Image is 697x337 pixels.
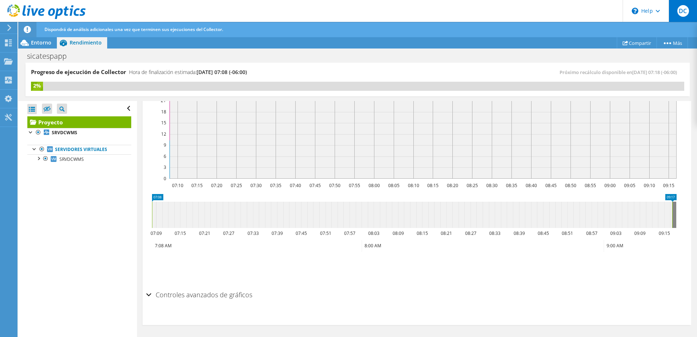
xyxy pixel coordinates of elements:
text: 07:30 [250,182,261,189]
text: 08:40 [525,182,537,189]
text: 07:25 [230,182,242,189]
span: [DATE] 07:18 (-06:00) [632,69,677,75]
text: 6 [164,153,166,159]
text: 07:09 [150,230,161,236]
text: 08:25 [466,182,478,189]
text: 09:15 [663,182,674,189]
text: 09:05 [624,182,635,189]
text: 08:55 [584,182,596,189]
text: 12 [161,131,166,137]
text: 0 [164,175,166,182]
text: 07:35 [270,182,281,189]
text: 08:09 [392,230,404,236]
text: 9 [164,142,166,148]
h2: Controles avanzados de gráficos [146,287,252,302]
text: 08:00 [368,182,379,189]
text: 08:05 [388,182,399,189]
a: Servidores virtuales [27,145,131,154]
text: 08:30 [486,182,497,189]
text: 07:57 [344,230,355,236]
text: 09:03 [610,230,621,236]
text: 07:21 [199,230,210,236]
text: 07:10 [172,182,183,189]
text: 08:45 [537,230,549,236]
text: 09:00 [604,182,615,189]
text: 08:10 [408,182,419,189]
text: 15 [161,120,166,126]
text: 08:15 [427,182,438,189]
text: 08:33 [489,230,500,236]
text: 07:33 [247,230,258,236]
span: SRVDCWMS [59,156,84,162]
a: Más [657,37,688,49]
text: 18 [161,109,166,115]
text: 08:27 [465,230,476,236]
a: SRVDCWMS [27,128,131,137]
text: 07:55 [348,182,360,189]
text: 08:35 [506,182,517,189]
text: 08:21 [440,230,452,236]
text: 08:45 [545,182,556,189]
text: 09:09 [634,230,645,236]
span: DC [677,5,689,17]
a: Compartir [617,37,657,49]
text: 08:03 [368,230,379,236]
b: SRVDCWMS [52,129,77,136]
svg: \n [632,8,638,14]
a: Proyecto [27,116,131,128]
a: SRVDCWMS [27,154,131,164]
text: 08:39 [513,230,525,236]
h4: Hora de finalización estimada: [129,68,247,76]
span: Entorno [31,39,51,46]
text: 07:39 [271,230,283,236]
text: 07:20 [211,182,222,189]
text: 09:15 [658,230,670,236]
text: 07:51 [320,230,331,236]
text: 07:27 [223,230,234,236]
text: 07:45 [295,230,307,236]
text: 08:51 [561,230,573,236]
text: 08:20 [447,182,458,189]
text: 08:57 [586,230,597,236]
span: Rendimiento [70,39,102,46]
text: 07:15 [191,182,202,189]
text: 3 [164,164,166,170]
span: Dispondrá de análisis adicionales una vez que terminen sus ejecuciones del Collector. [44,26,223,32]
h1: sicatespapp [24,52,78,60]
text: 09:10 [643,182,655,189]
span: Próximo recálculo disponible en [560,69,681,75]
text: 08:50 [565,182,576,189]
div: 2% [31,82,43,90]
text: 07:40 [289,182,301,189]
text: 07:15 [174,230,186,236]
span: [DATE] 07:08 (-06:00) [196,69,247,75]
text: 07:50 [329,182,340,189]
text: 08:15 [416,230,428,236]
text: 07:45 [309,182,320,189]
